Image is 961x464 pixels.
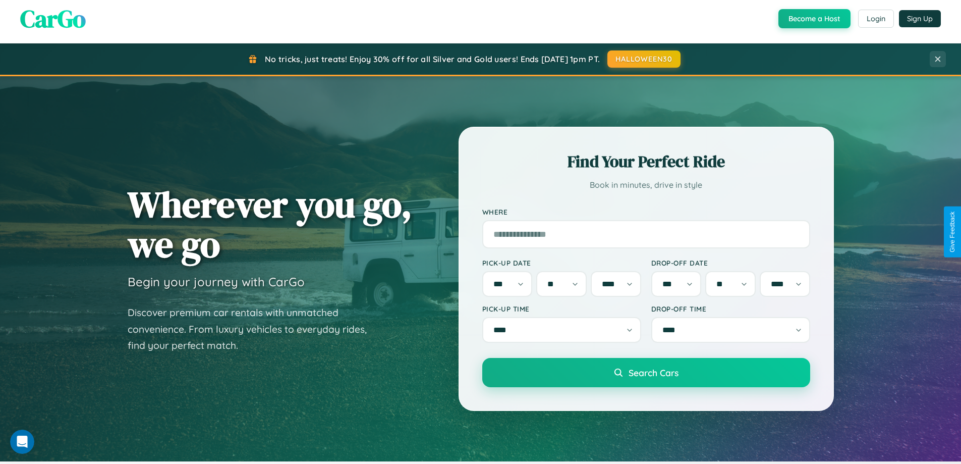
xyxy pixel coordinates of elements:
iframe: Intercom live chat [10,430,34,454]
h2: Find Your Perfect Ride [482,150,810,173]
button: Login [858,10,894,28]
h3: Begin your journey with CarGo [128,274,305,289]
span: No tricks, just treats! Enjoy 30% off for all Silver and Gold users! Ends [DATE] 1pm PT. [265,54,600,64]
span: CarGo [20,2,86,35]
div: Give Feedback [949,212,956,252]
button: HALLOWEEN30 [607,50,681,68]
button: Search Cars [482,358,810,387]
h1: Wherever you go, we go [128,184,412,264]
label: Pick-up Time [482,304,641,313]
label: Pick-up Date [482,259,641,267]
button: Sign Up [899,10,941,27]
span: Search Cars [629,367,679,378]
button: Become a Host [778,9,851,28]
label: Where [482,208,810,216]
label: Drop-off Date [651,259,810,267]
label: Drop-off Time [651,304,810,313]
p: Discover premium car rentals with unmatched convenience. From luxury vehicles to everyday rides, ... [128,304,380,354]
p: Book in minutes, drive in style [482,178,810,192]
